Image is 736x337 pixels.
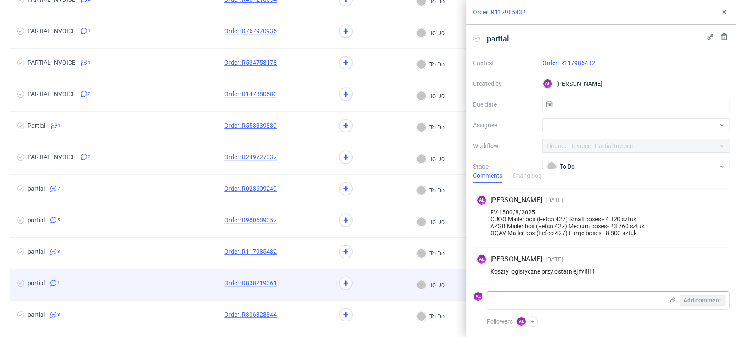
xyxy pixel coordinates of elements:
[543,79,552,88] figcaption: AŁ
[542,60,595,66] a: Order: R117985432
[28,59,75,66] div: PARTIAL INVOICE
[224,122,277,129] a: Order: R558339889
[28,311,45,318] div: partial
[58,122,60,129] span: 1
[477,196,486,205] figcaption: AŁ
[417,91,445,101] div: To Do
[473,161,536,172] label: Stage
[517,317,526,326] figcaption: AŁ
[224,91,277,98] a: Order: R147880580
[473,58,536,68] label: Context
[542,77,730,91] div: [PERSON_NAME]
[473,8,526,16] a: Order: R117985432
[88,59,91,66] span: 1
[477,255,486,264] figcaption: AŁ
[487,318,513,325] span: Followers
[476,268,726,275] div: Koszty logistyczne przy ostatniej fv!!!!!!
[28,185,45,192] div: partial
[224,185,277,192] a: Order: R028609249
[547,162,718,171] div: To Do
[224,59,277,66] a: Order: R534753178
[473,120,536,130] label: Assignee
[417,28,445,38] div: To Do
[224,154,277,161] a: Order: R249727337
[417,186,445,195] div: To Do
[417,60,445,69] div: To Do
[417,217,445,227] div: To Do
[527,316,538,327] button: +
[513,169,542,183] div: Changelog
[57,185,60,192] span: 7
[224,217,277,224] a: Order: R980689357
[57,248,60,255] span: 8
[474,292,482,301] figcaption: AŁ
[224,28,277,35] a: Order: R767970935
[28,154,75,161] div: PARTIAL INVOICE
[476,209,726,236] div: FV 1500/8/2025 CUOO Mailer box (Fefco 427) Small boxes - 4 320 sztuk AZGB Mailer box (Fefco 427) ...
[417,154,445,164] div: To Do
[28,28,75,35] div: PARTIAL INVOICE
[417,123,445,132] div: To Do
[417,280,445,290] div: To Do
[28,122,45,129] div: Partial
[473,169,502,183] div: Comments
[224,248,277,255] a: Order: R117985432
[88,91,91,98] span: 2
[224,311,277,318] a: Order: R306328844
[483,31,513,46] span: partial
[28,248,45,255] div: partial
[417,312,445,321] div: To Do
[28,280,45,287] div: partial
[473,79,536,89] label: Created by
[417,249,445,258] div: To Do
[88,28,91,35] span: 1
[490,255,542,264] span: [PERSON_NAME]
[28,217,45,224] div: partial
[545,256,563,263] span: [DATE]
[224,280,277,287] a: Order: R838219361
[88,154,91,161] span: 3
[473,99,536,110] label: Due date
[57,217,60,224] span: 5
[490,195,542,205] span: [PERSON_NAME]
[57,311,60,318] span: 3
[28,91,75,98] div: PARTIAL INVOICE
[473,141,536,151] label: Workflow
[545,197,563,204] span: [DATE]
[57,280,60,287] span: 1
